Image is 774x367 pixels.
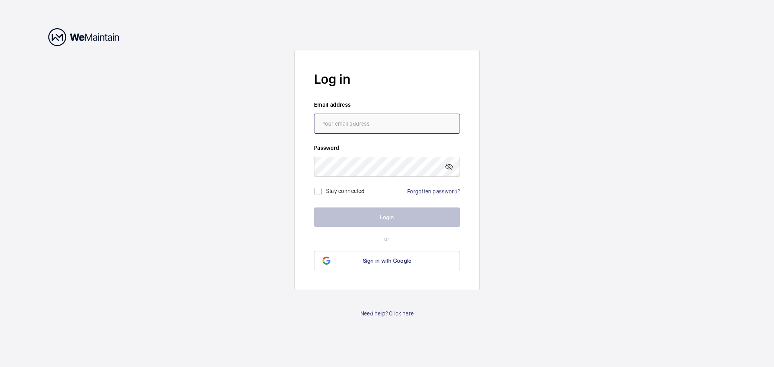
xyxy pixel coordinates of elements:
[314,70,460,89] h2: Log in
[314,144,460,152] label: Password
[314,101,460,109] label: Email address
[407,188,460,195] a: Forgotten password?
[314,207,460,227] button: Login
[363,257,412,264] span: Sign in with Google
[314,235,460,243] p: or
[360,309,414,317] a: Need help? Click here
[326,187,365,194] label: Stay connected
[314,114,460,134] input: Your email address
